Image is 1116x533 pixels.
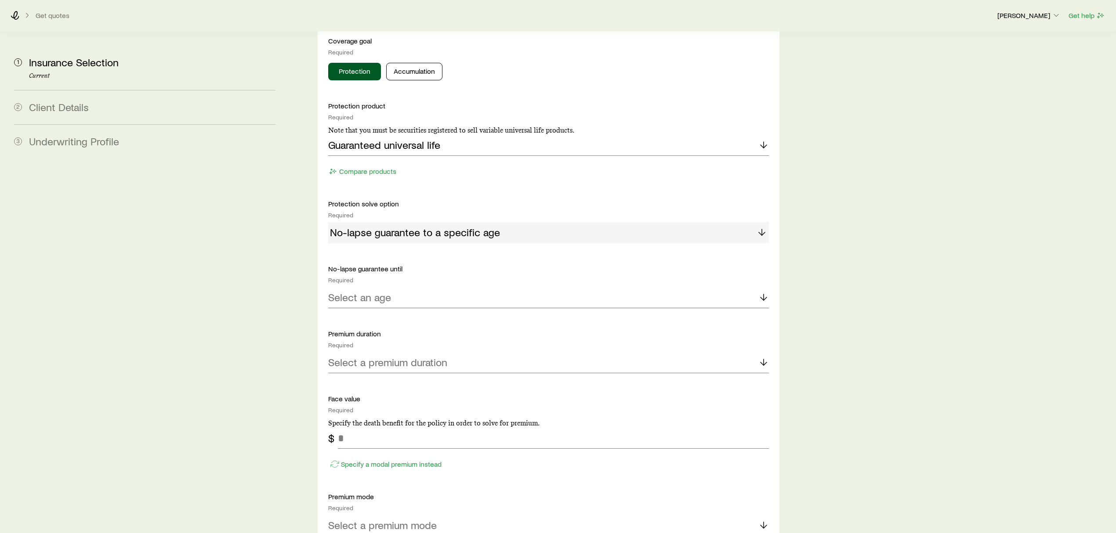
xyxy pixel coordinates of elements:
[328,212,769,219] div: Required
[997,11,1061,20] p: [PERSON_NAME]
[328,36,769,45] p: Coverage goal
[328,432,334,444] div: $
[328,459,442,469] button: Specify a modal premium instead
[14,58,22,66] span: 1
[328,342,769,349] div: Required
[328,101,769,110] p: Protection product
[328,394,769,403] p: Face value
[386,63,442,80] button: Accumulation
[328,166,397,176] button: Compare products
[328,407,769,414] div: Required
[328,63,381,80] button: Protection
[328,291,391,303] p: Select an age
[328,139,440,151] p: Guaranteed universal life
[341,460,442,468] p: Specify a modal premium instead
[328,277,769,284] div: Required
[997,11,1061,21] button: [PERSON_NAME]
[328,504,769,511] div: Required
[328,329,769,338] p: Premium duration
[14,137,22,145] span: 3
[328,519,437,531] p: Select a premium mode
[35,11,70,20] button: Get quotes
[29,135,119,148] span: Underwriting Profile
[328,114,769,121] div: Required
[328,199,769,208] p: Protection solve option
[328,356,447,368] p: Select a premium duration
[328,419,769,428] p: Specify the death benefit for the policy in order to solve for premium.
[29,101,89,113] span: Client Details
[328,49,769,56] div: Required
[328,492,769,501] p: Premium mode
[1068,11,1105,21] button: Get help
[328,126,769,135] p: Note that you must be securities registered to sell variable universal life products.
[29,72,275,79] p: Current
[328,264,769,273] p: No-lapse guarantee until
[14,103,22,111] span: 2
[29,56,119,68] span: Insurance Selection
